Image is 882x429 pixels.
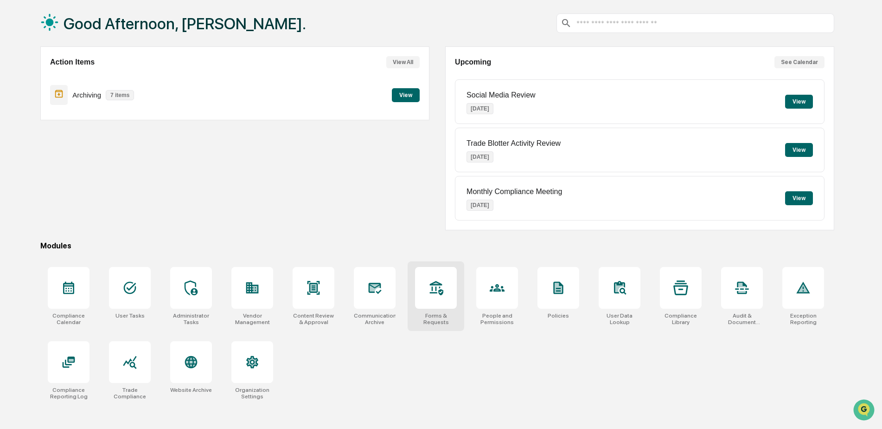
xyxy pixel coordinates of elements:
span: Preclearance [19,117,60,126]
span: Data Lookup [19,135,58,144]
div: User Data Lookup [599,312,640,325]
button: View All [386,56,420,68]
button: View [392,88,420,102]
iframe: Open customer support [852,398,877,423]
button: Start new chat [158,74,169,85]
div: Compliance Reporting Log [48,387,89,400]
div: Start new chat [32,71,152,80]
h2: Action Items [50,58,95,66]
img: 1746055101610-c473b297-6a78-478c-a979-82029cc54cd1 [9,71,26,88]
a: 🖐️Preclearance [6,113,64,130]
button: View [785,143,813,157]
a: 🗄️Attestations [64,113,119,130]
button: See Calendar [774,56,824,68]
div: Organization Settings [231,387,273,400]
span: Attestations [77,117,115,126]
div: Communications Archive [354,312,396,325]
button: View [785,191,813,205]
div: Website Archive [170,387,212,393]
div: Trade Compliance [109,387,151,400]
h2: Upcoming [455,58,491,66]
div: People and Permissions [476,312,518,325]
p: [DATE] [467,151,493,162]
p: Social Media Review [467,91,536,99]
div: 🔎 [9,136,17,143]
p: Archiving [72,91,101,99]
p: Trade Blotter Activity Review [467,139,561,148]
div: Administrator Tasks [170,312,212,325]
div: Compliance Library [660,312,702,325]
a: View [392,90,420,99]
div: Forms & Requests [415,312,457,325]
h1: Good Afternoon, [PERSON_NAME]. [64,14,306,33]
a: Powered byPylon [65,157,112,164]
p: Monthly Compliance Meeting [467,188,562,196]
p: [DATE] [467,200,493,211]
div: 🗄️ [67,118,75,125]
p: [DATE] [467,103,493,114]
span: Pylon [92,157,112,164]
button: View [785,95,813,109]
div: Audit & Document Logs [721,312,763,325]
div: Policies [548,312,569,319]
p: 7 items [106,90,134,100]
div: User Tasks [115,312,145,319]
div: Compliance Calendar [48,312,89,325]
a: 🔎Data Lookup [6,131,62,148]
div: Modules [40,241,834,250]
div: We're available if you need us! [32,80,117,88]
div: Vendor Management [231,312,273,325]
div: 🖐️ [9,118,17,125]
p: How can we help? [9,19,169,34]
div: Exception Reporting [782,312,824,325]
div: Content Review & Approval [293,312,334,325]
